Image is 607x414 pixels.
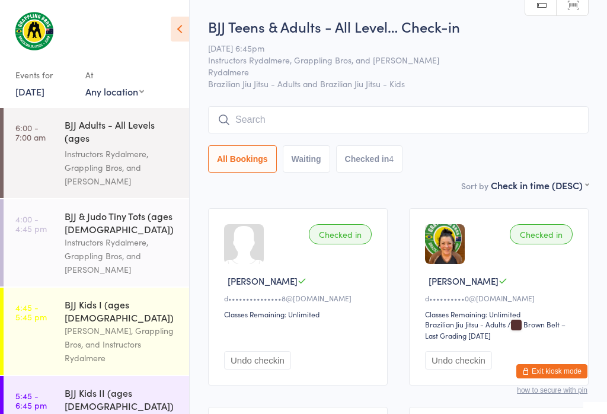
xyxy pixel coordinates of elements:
time: 4:00 - 4:45 pm [15,214,47,233]
div: Checked in [510,224,573,244]
span: [DATE] 6:45pm [208,42,570,54]
span: [PERSON_NAME] [228,275,298,287]
a: 6:00 -7:00 amBJJ Adults - All Levels (ages [DEMOGRAPHIC_DATA]+)Instructors Rydalmere, Grappling B... [4,108,189,198]
div: Brazilian Jiu Jitsu - Adults [425,319,506,329]
button: All Bookings [208,145,277,173]
div: [PERSON_NAME], Grappling Bros, and Instructors Rydalmere [65,324,179,365]
div: Events for [15,65,74,85]
h2: BJJ Teens & Adults - All Level… Check-in [208,17,589,36]
div: At [85,65,144,85]
div: Any location [85,85,144,98]
time: 4:45 - 5:45 pm [15,302,47,321]
div: Classes Remaining: Unlimited [224,309,375,319]
div: d•••••••••••••••8@[DOMAIN_NAME] [224,293,375,303]
div: Instructors Rydalmere, Grappling Bros, and [PERSON_NAME] [65,147,179,188]
input: Search [208,106,589,133]
div: Instructors Rydalmere, Grappling Bros, and [PERSON_NAME] [65,235,179,276]
time: 5:45 - 6:45 pm [15,391,47,410]
img: Grappling Bros Rydalmere [12,9,56,53]
div: BJJ Adults - All Levels (ages [DEMOGRAPHIC_DATA]+) [65,118,179,147]
div: Checked in [309,224,372,244]
span: Instructors Rydalmere, Grappling Bros, and [PERSON_NAME] [208,54,570,66]
button: how to secure with pin [517,386,587,394]
div: BJJ Kids I (ages [DEMOGRAPHIC_DATA]) [65,298,179,324]
button: Waiting [283,145,330,173]
a: [DATE] [15,85,44,98]
button: Checked in4 [336,145,403,173]
time: 6:00 - 7:00 am [15,123,46,142]
div: Check in time (DESC) [491,179,589,192]
div: BJJ & Judo Tiny Tots (ages [DEMOGRAPHIC_DATA]) [65,209,179,235]
img: image1702620789.png [425,224,465,264]
div: 4 [389,154,394,164]
a: 4:45 -5:45 pmBJJ Kids I (ages [DEMOGRAPHIC_DATA])[PERSON_NAME], Grappling Bros, and Instructors R... [4,288,189,375]
button: Exit kiosk mode [516,364,587,378]
div: BJJ Kids II (ages [DEMOGRAPHIC_DATA]) [65,386,179,412]
span: [PERSON_NAME] [429,275,499,287]
span: Rydalmere [208,66,570,78]
div: Classes Remaining: Unlimited [425,309,576,319]
label: Sort by [461,180,488,192]
div: d••••••••••0@[DOMAIN_NAME] [425,293,576,303]
a: 4:00 -4:45 pmBJJ & Judo Tiny Tots (ages [DEMOGRAPHIC_DATA])Instructors Rydalmere, Grappling Bros,... [4,199,189,286]
button: Undo checkin [224,351,291,370]
span: Brazilian Jiu Jitsu - Adults and Brazilian Jiu Jitsu - Kids [208,78,589,90]
button: Undo checkin [425,351,492,370]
